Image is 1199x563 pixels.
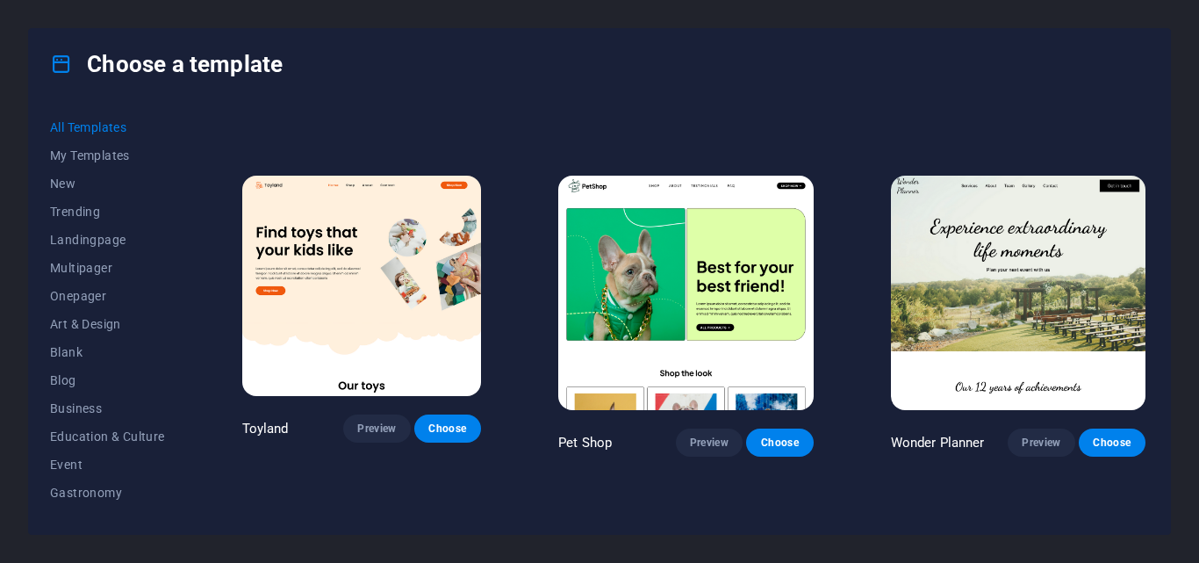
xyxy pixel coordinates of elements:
[50,345,165,359] span: Blank
[676,429,743,457] button: Preview
[50,120,165,134] span: All Templates
[242,176,482,396] img: Toyland
[690,436,729,450] span: Preview
[50,373,165,387] span: Blog
[50,507,165,535] button: Health
[50,317,165,331] span: Art & Design
[50,310,165,338] button: Art & Design
[1022,436,1060,450] span: Preview
[428,422,467,436] span: Choose
[50,113,165,141] button: All Templates
[1093,436,1131,450] span: Choose
[50,338,165,366] button: Blank
[50,282,165,310] button: Onepager
[50,50,283,78] h4: Choose a template
[50,177,165,191] span: New
[50,451,165,479] button: Event
[891,434,985,451] p: Wonder Planner
[50,422,165,451] button: Education & Culture
[50,141,165,170] button: My Templates
[50,261,165,275] span: Multipager
[50,394,165,422] button: Business
[558,434,612,451] p: Pet Shop
[50,226,165,254] button: Landingpage
[558,176,813,411] img: Pet Shop
[357,422,396,436] span: Preview
[760,436,799,450] span: Choose
[50,289,165,303] span: Onepager
[242,420,289,437] p: Toyland
[50,254,165,282] button: Multipager
[50,170,165,198] button: New
[50,479,165,507] button: Gastronomy
[1079,429,1145,457] button: Choose
[414,415,481,443] button: Choose
[50,429,165,444] span: Education & Culture
[50,458,165,472] span: Event
[891,176,1145,411] img: Wonder Planner
[1008,429,1074,457] button: Preview
[746,429,813,457] button: Choose
[50,486,165,500] span: Gastronomy
[50,198,165,226] button: Trending
[343,415,410,443] button: Preview
[50,233,165,247] span: Landingpage
[50,148,165,162] span: My Templates
[50,401,165,415] span: Business
[50,205,165,219] span: Trending
[50,366,165,394] button: Blog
